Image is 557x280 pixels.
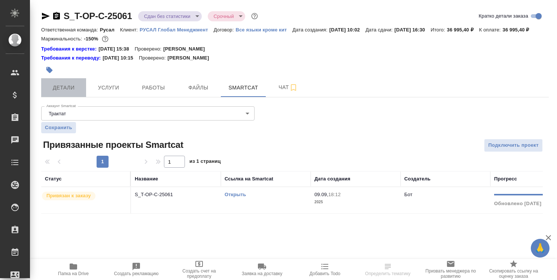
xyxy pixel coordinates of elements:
[41,139,183,151] span: Привязанные проекты Smartcat
[235,26,292,33] a: Все языки кроме кит
[135,45,164,53] p: Проверено:
[314,198,397,206] p: 2025
[45,175,62,183] div: Статус
[41,62,58,78] button: Добавить тэг
[208,11,245,21] div: Сдан без статистики
[292,27,329,33] p: Дата создания:
[163,45,210,53] p: [PERSON_NAME]
[45,124,72,131] span: Сохранить
[139,54,168,62] p: Проверено:
[479,27,503,33] p: К оплате:
[41,106,255,121] div: Трактат
[41,12,50,21] button: Скопировать ссылку для ЯМессенджера
[211,13,236,19] button: Срочный
[41,45,98,53] div: Нажми, чтобы открыть папку с инструкцией
[98,45,135,53] p: [DATE] 15:38
[46,110,68,117] button: Трактат
[100,27,120,33] p: Русал
[41,36,84,42] p: Маржинальность:
[250,11,259,21] button: Доп статусы указывают на важность/срочность заказа
[103,54,139,62] p: [DATE] 10:15
[484,139,543,152] button: Подключить проект
[447,27,479,33] p: 36 995,40 ₽
[404,192,413,197] p: Бот
[64,11,132,21] a: S_T-OP-C-25061
[534,240,547,256] span: 🙏
[167,54,214,62] p: [PERSON_NAME]
[395,27,431,33] p: [DATE] 16:30
[404,175,430,183] div: Создатель
[430,27,447,33] p: Итого:
[314,192,328,197] p: 09.09,
[120,27,140,33] p: Клиент:
[41,122,76,133] button: Сохранить
[531,239,550,258] button: 🙏
[235,27,292,33] p: Все языки кроме кит
[41,27,100,33] p: Ответственная команда:
[136,83,171,92] span: Работы
[225,83,261,92] span: Smartcat
[142,13,193,19] button: Сдан без статистики
[189,157,221,168] span: из 1 страниц
[91,83,127,92] span: Услуги
[135,191,217,198] p: S_T-OP-C-25061
[365,27,394,33] p: Дата сдачи:
[52,12,61,21] button: Скопировать ссылку
[41,54,103,62] div: Нажми, чтобы открыть папку с инструкцией
[41,54,103,62] a: Требования к переводу:
[140,26,214,33] a: РУСАЛ Глобал Менеджмент
[46,192,91,200] p: Привязан к заказу
[329,27,366,33] p: [DATE] 10:02
[41,45,98,53] a: Требования к верстке:
[488,141,539,150] span: Подключить проект
[214,27,236,33] p: Договор:
[100,34,110,44] button: 77175.00 RUB;
[479,12,528,20] span: Кратко детали заказа
[140,27,214,33] p: РУСАЛ Глобал Менеджмент
[270,83,306,92] span: Чат
[328,192,341,197] p: 18:12
[494,175,517,183] div: Прогресс
[225,192,246,197] a: Открыть
[225,175,273,183] div: Ссылка на Smartcat
[503,27,535,33] p: 36 995,40 ₽
[135,175,158,183] div: Название
[84,36,100,42] p: -150%
[46,83,82,92] span: Детали
[138,11,202,21] div: Сдан без статистики
[494,201,556,206] span: Обновлено [DATE] 14:45
[314,175,350,183] div: Дата создания
[180,83,216,92] span: Файлы
[289,83,298,92] svg: Подписаться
